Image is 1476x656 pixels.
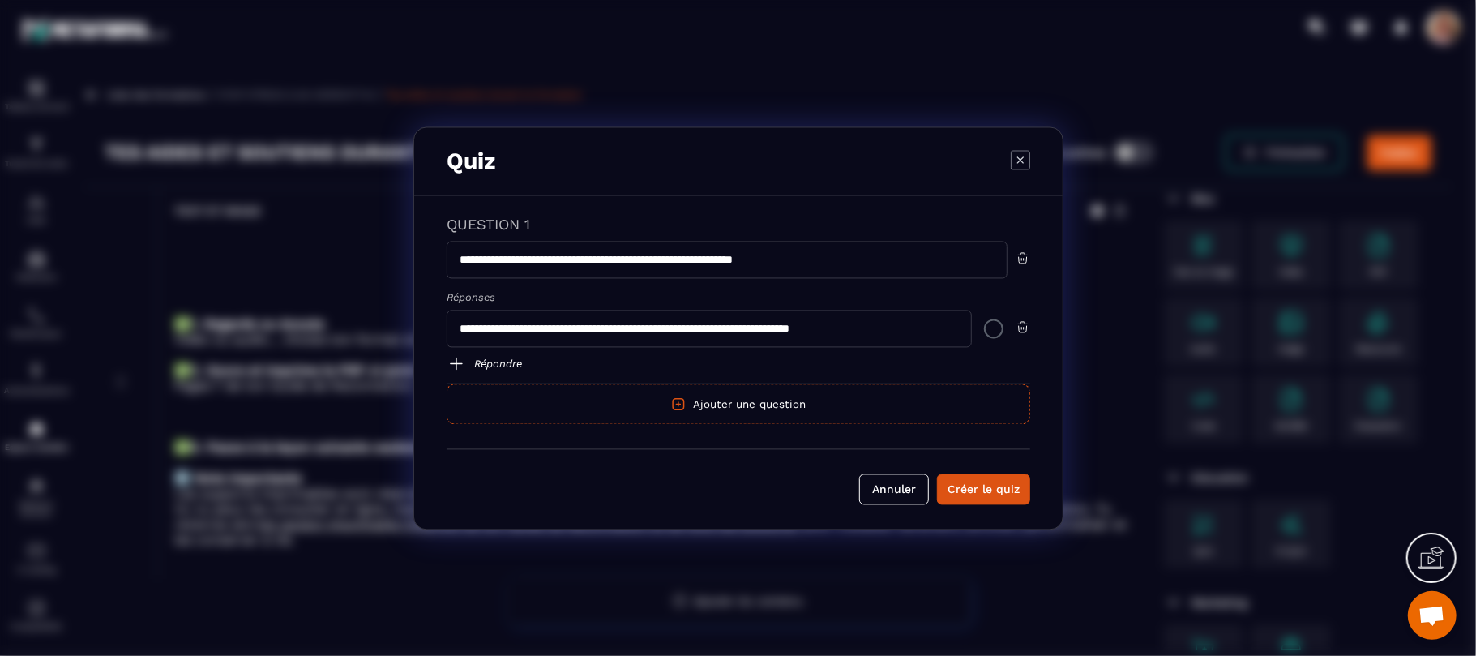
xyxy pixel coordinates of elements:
img: trash [1016,319,1030,334]
label: QUESTION 1 [447,216,530,233]
div: Créer le quiz [948,481,1020,497]
button: Créer le quiz [937,474,1030,504]
h6: Réponses [447,291,1030,303]
a: Répondre [447,354,1030,373]
a: Ouvrir le chat [1408,591,1457,640]
img: setting [670,397,685,411]
img: trash [1016,251,1030,265]
img: plus [447,354,466,373]
button: Ajouter une question [447,384,1030,424]
button: Annuler [859,474,929,504]
h3: Quiz [447,148,495,174]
